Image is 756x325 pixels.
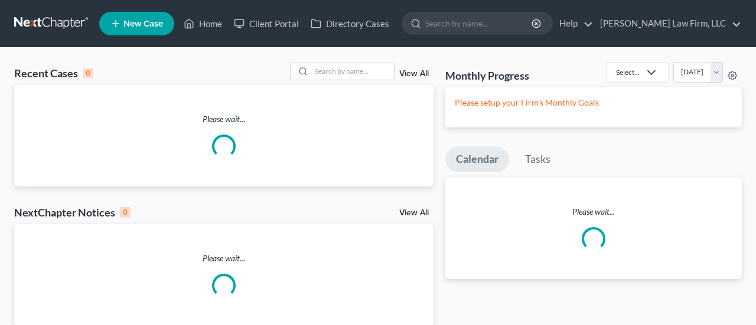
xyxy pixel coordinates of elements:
a: [PERSON_NAME] Law Firm, LLC [594,13,741,34]
span: New Case [123,19,163,28]
a: Calendar [445,146,509,172]
a: Tasks [514,146,561,172]
div: Select... [616,67,640,77]
p: Please wait... [445,206,742,218]
p: Please setup your Firm's Monthly Goals [455,97,732,109]
div: NextChapter Notices [14,205,131,219]
h3: Monthly Progress [445,68,529,83]
a: Directory Cases [305,13,395,34]
div: Recent Cases [14,66,93,80]
input: Search by name... [311,63,394,80]
a: Help [553,13,593,34]
a: Home [178,13,228,34]
a: Client Portal [228,13,305,34]
input: Search by name... [425,12,533,34]
p: Please wait... [14,252,434,264]
a: View All [399,70,429,78]
div: 0 [120,207,131,218]
div: 0 [83,68,93,78]
p: Please wait... [14,113,434,125]
a: View All [399,209,429,217]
